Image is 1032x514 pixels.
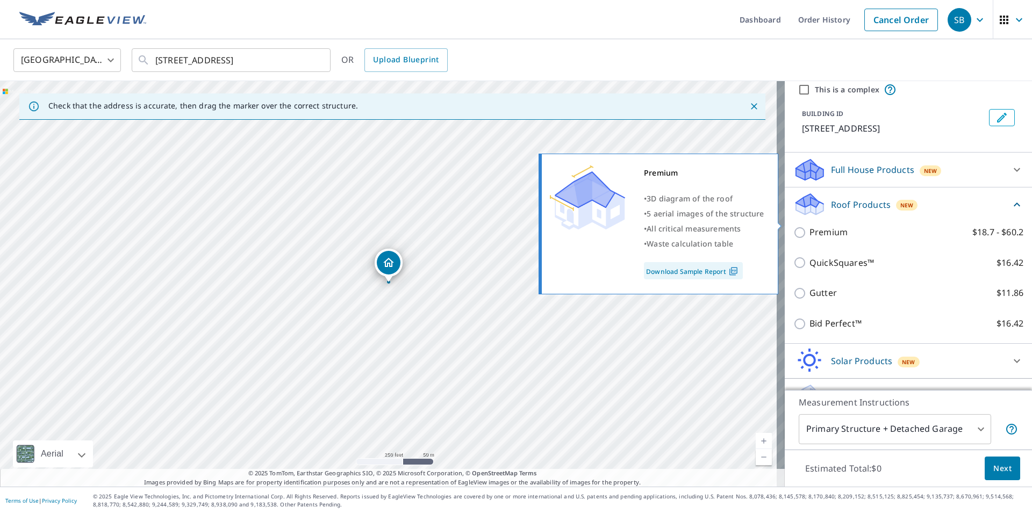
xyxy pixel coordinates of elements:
span: 5 aerial images of the structure [647,208,764,219]
span: New [900,201,914,209]
p: $16.42 [997,317,1023,330]
p: Measurement Instructions [799,396,1018,409]
div: Full House ProductsNew [793,157,1023,183]
button: Edit building 1 [989,109,1015,126]
div: • [644,236,764,251]
span: All critical measurements [647,223,741,234]
a: Terms [519,469,537,477]
div: • [644,221,764,236]
p: Gutter [809,286,837,300]
span: © 2025 TomTom, Earthstar Geographics SIO, © 2025 Microsoft Corporation, © [248,469,537,478]
span: Upload Blueprint [373,53,439,67]
a: Current Level 17, Zoom Out [756,449,772,465]
a: Current Level 17, Zoom In [756,433,772,449]
label: This is a complex [815,84,879,95]
p: Check that the address is accurate, then drag the marker over the correct structure. [48,101,358,111]
p: © 2025 Eagle View Technologies, Inc. and Pictometry International Corp. All Rights Reserved. Repo... [93,493,1027,509]
div: • [644,206,764,221]
p: Solar Products [831,354,892,367]
a: Cancel Order [864,9,938,31]
div: OR [341,48,448,72]
p: Bid Perfect™ [809,317,862,330]
button: Next [985,457,1020,481]
p: Premium [809,226,848,239]
p: $18.7 - $60.2 [972,226,1023,239]
span: New [902,358,915,366]
span: New [924,166,937,175]
p: Roof Products [831,198,891,211]
span: Waste calculation table [647,238,733,249]
div: Dropped pin, building 1, Residential property, 35 East St Bethlehem, CT 06751 [375,249,403,282]
p: Estimated Total: $0 [797,457,890,480]
p: [STREET_ADDRESS] [802,122,985,135]
p: BUILDING ID [802,109,843,118]
span: Next [993,462,1012,475]
a: Terms of Use [5,497,39,504]
div: Walls ProductsNew [793,383,1023,409]
div: Aerial [38,440,67,467]
div: Solar ProductsNew [793,348,1023,374]
div: SB [948,8,971,32]
div: Premium [644,165,764,180]
a: Download Sample Report [644,262,743,279]
div: Aerial [13,440,93,467]
div: Primary Structure + Detached Garage [799,414,991,444]
a: OpenStreetMap [472,469,517,477]
div: Roof ProductsNew [793,192,1023,217]
span: 3D diagram of the roof [647,193,733,204]
img: Premium [550,165,625,230]
input: Search by address or latitude-longitude [155,45,309,75]
p: QuickSquares™ [809,256,874,270]
p: $16.42 [997,256,1023,270]
a: Upload Blueprint [364,48,447,72]
div: [GEOGRAPHIC_DATA] [13,45,121,75]
span: Your report will include the primary structure and a detached garage if one exists. [1005,423,1018,436]
p: $11.86 [997,286,1023,300]
p: | [5,497,77,504]
button: Close [747,99,761,113]
img: Pdf Icon [726,266,741,276]
img: EV Logo [19,12,146,28]
div: • [644,191,764,206]
p: Full House Products [831,163,914,176]
a: Privacy Policy [42,497,77,504]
